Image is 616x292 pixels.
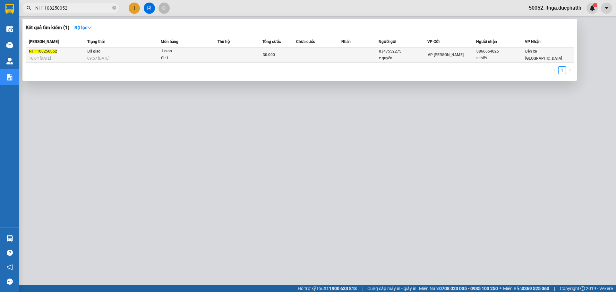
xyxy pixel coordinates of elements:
[6,235,13,242] img: warehouse-icon
[87,56,109,61] span: 09:57 [DATE]
[566,66,574,74] li: Next Page
[428,53,464,57] span: VP [PERSON_NAME]
[5,4,14,14] img: logo-vxr
[525,49,562,61] span: Bến xe [GEOGRAPHIC_DATA]
[7,250,13,256] span: question-circle
[379,39,396,44] span: Người gửi
[29,39,59,44] span: [PERSON_NAME]
[379,55,427,62] div: c quyên
[262,39,281,44] span: Tổng cước
[476,39,497,44] span: Người nhận
[566,66,574,74] button: right
[7,264,13,270] span: notification
[87,39,105,44] span: Trạng thái
[112,5,116,11] span: close-circle
[559,67,566,74] a: 1
[35,4,111,12] input: Tìm tên, số ĐT hoặc mã đơn
[476,48,525,55] div: 0866654025
[218,39,230,44] span: Thu hộ
[476,55,525,62] div: a thiết
[6,58,13,64] img: warehouse-icon
[87,49,100,54] span: Đã giao
[29,56,51,61] span: 16:04 [DATE]
[6,42,13,48] img: warehouse-icon
[296,39,315,44] span: Chưa cước
[161,39,178,44] span: Món hàng
[558,66,566,74] li: 1
[427,39,440,44] span: VP Gửi
[551,66,558,74] li: Previous Page
[161,55,209,62] div: SL: 1
[525,39,541,44] span: VP Nhận
[6,74,13,80] img: solution-icon
[263,53,275,57] span: 30.000
[6,26,13,32] img: warehouse-icon
[74,25,92,30] strong: Bộ lọc
[552,68,556,72] span: left
[26,24,69,31] h3: Kết quả tìm kiếm ( 1 )
[551,66,558,74] button: left
[29,49,57,54] span: NH1108250052
[87,25,92,30] span: down
[341,39,351,44] span: Nhãn
[161,48,209,55] div: 1 cton
[568,68,572,72] span: right
[112,6,116,10] span: close-circle
[379,48,427,55] div: 0347552275
[69,22,97,33] button: Bộ lọcdown
[27,6,31,10] span: search
[7,279,13,285] span: message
